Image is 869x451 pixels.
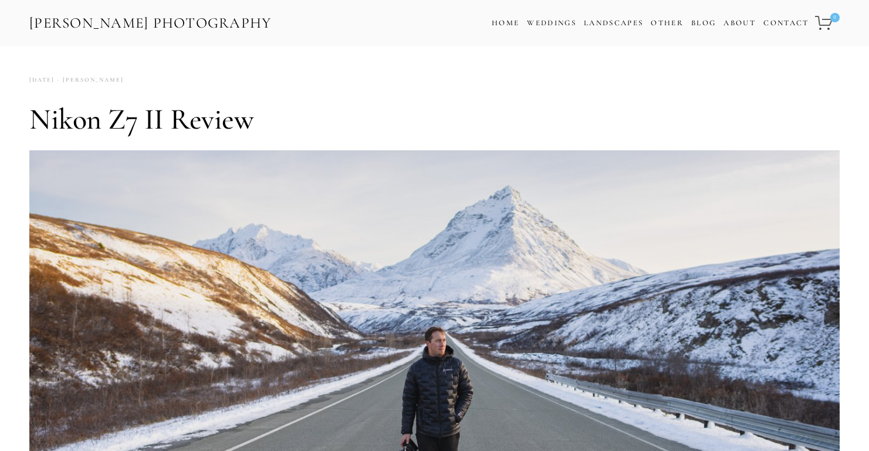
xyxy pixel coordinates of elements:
[29,102,840,137] h1: Nikon Z7 II Review
[691,15,716,32] a: Blog
[813,9,841,37] a: 0 items in cart
[527,18,576,28] a: Weddings
[651,18,684,28] a: Other
[584,18,643,28] a: Landscapes
[763,15,809,32] a: Contact
[29,72,55,88] time: [DATE]
[55,72,124,88] a: [PERSON_NAME]
[723,15,756,32] a: About
[28,10,273,36] a: [PERSON_NAME] Photography
[830,13,840,22] span: 0
[492,15,519,32] a: Home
